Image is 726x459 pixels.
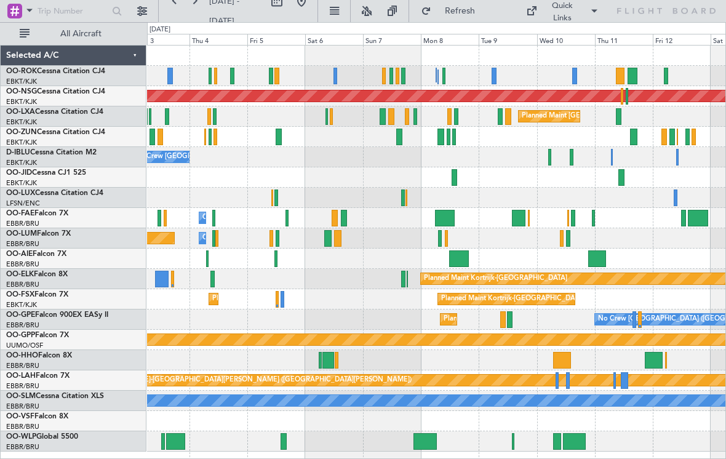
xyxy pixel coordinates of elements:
[6,422,39,431] a: EBBR/BRU
[38,2,108,20] input: Trip Number
[6,381,39,391] a: EBBR/BRU
[415,1,489,21] button: Refresh
[6,88,105,95] a: OO-NSGCessna Citation CJ4
[189,34,247,45] div: Thu 4
[132,34,189,45] div: Wed 3
[441,290,584,308] div: Planned Maint Kortrijk-[GEOGRAPHIC_DATA]
[421,34,479,45] div: Mon 8
[150,25,170,35] div: [DATE]
[595,34,653,45] div: Thu 11
[6,433,78,441] a: OO-WLPGlobal 5500
[6,138,37,147] a: EBKT/KJK
[6,239,39,249] a: EBBR/BRU
[6,178,37,188] a: EBKT/KJK
[6,413,34,420] span: OO-VSF
[479,34,537,45] div: Tue 9
[6,352,38,359] span: OO-HHO
[653,34,711,45] div: Fri 12
[6,341,43,350] a: UUMO/OSF
[6,402,39,411] a: EBBR/BRU
[6,311,35,319] span: OO-GPE
[6,280,39,289] a: EBBR/BRU
[6,372,70,380] a: OO-LAHFalcon 7X
[6,158,37,167] a: EBKT/KJK
[48,371,412,389] div: Planned Maint [PERSON_NAME]-[GEOGRAPHIC_DATA][PERSON_NAME] ([GEOGRAPHIC_DATA][PERSON_NAME])
[6,199,40,208] a: LFSN/ENC
[6,190,103,197] a: OO-LUXCessna Citation CJ4
[6,219,39,228] a: EBBR/BRU
[6,332,69,339] a: OO-GPPFalcon 7X
[6,361,39,370] a: EBBR/BRU
[537,34,595,45] div: Wed 10
[6,77,37,86] a: EBKT/KJK
[6,393,104,400] a: OO-SLMCessna Citation XLS
[6,260,39,269] a: EBBR/BRU
[6,68,105,75] a: OO-ROKCessna Citation CJ4
[6,311,108,319] a: OO-GPEFalcon 900EX EASy II
[6,118,37,127] a: EBKT/KJK
[6,129,105,136] a: OO-ZUNCessna Citation CJ4
[520,1,605,21] button: Quick Links
[6,291,68,298] a: OO-FSXFalcon 7X
[6,271,34,278] span: OO-ELK
[202,229,286,247] div: Owner Melsbroek Air Base
[6,271,68,278] a: OO-ELKFalcon 8X
[6,169,32,177] span: OO-JID
[6,250,66,258] a: OO-AIEFalcon 7X
[444,310,666,329] div: Planned Maint [GEOGRAPHIC_DATA] ([GEOGRAPHIC_DATA] National)
[6,250,33,258] span: OO-AIE
[6,108,103,116] a: OO-LXACessna Citation CJ4
[363,34,421,45] div: Sun 7
[305,34,363,45] div: Sat 6
[6,393,36,400] span: OO-SLM
[6,321,39,330] a: EBBR/BRU
[6,332,35,339] span: OO-GPP
[6,442,39,452] a: EBBR/BRU
[6,300,37,309] a: EBKT/KJK
[434,7,485,15] span: Refresh
[6,149,30,156] span: D-IBLU
[6,372,36,380] span: OO-LAH
[6,413,68,420] a: OO-VSFFalcon 8X
[6,97,37,106] a: EBKT/KJK
[6,230,71,237] a: OO-LUMFalcon 7X
[32,30,130,38] span: All Aircraft
[6,291,34,298] span: OO-FSX
[6,210,68,217] a: OO-FAEFalcon 7X
[247,34,305,45] div: Fri 5
[14,24,134,44] button: All Aircraft
[6,88,37,95] span: OO-NSG
[6,230,37,237] span: OO-LUM
[6,149,97,156] a: D-IBLUCessna Citation M2
[6,68,37,75] span: OO-ROK
[6,433,36,441] span: OO-WLP
[202,209,286,227] div: Owner Melsbroek Air Base
[6,169,86,177] a: OO-JIDCessna CJ1 525
[212,290,356,308] div: Planned Maint Kortrijk-[GEOGRAPHIC_DATA]
[6,190,35,197] span: OO-LUX
[6,129,37,136] span: OO-ZUN
[6,210,34,217] span: OO-FAE
[6,352,72,359] a: OO-HHOFalcon 8X
[6,108,35,116] span: OO-LXA
[424,269,567,288] div: Planned Maint Kortrijk-[GEOGRAPHIC_DATA]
